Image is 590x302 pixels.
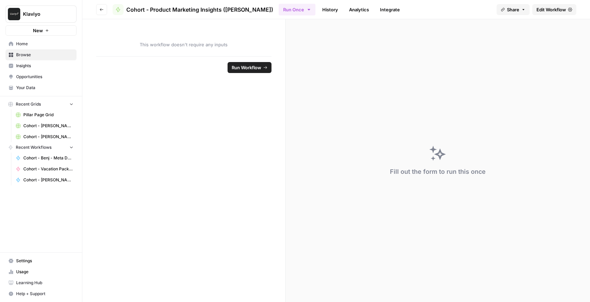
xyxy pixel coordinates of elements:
img: Klaviyo Logo [8,8,20,20]
a: Insights [5,60,77,71]
span: Share [507,6,519,13]
a: Integrate [376,4,404,15]
a: Pillar Page Grid [13,109,77,120]
a: Cohort - Benj - Meta Description Generator [13,153,77,164]
span: Cohort - Vacation Package Description ([PERSON_NAME]) [23,166,73,172]
button: Run Workflow [228,62,271,73]
span: Cohort - Product Marketing Insights ([PERSON_NAME]) [126,5,273,14]
button: Workspace: Klaviyo [5,5,77,23]
span: Edit Workflow [536,6,566,13]
span: Browse [16,52,73,58]
a: History [318,4,342,15]
div: Fill out the form to run this once [390,167,486,177]
span: Your Data [16,85,73,91]
button: Recent Grids [5,99,77,109]
button: Help + Support [5,288,77,299]
a: Learning Hub [5,277,77,288]
span: Cohort - Benj - Meta Description Generator [23,155,73,161]
a: Cohort - Product Marketing Insights ([PERSON_NAME]) [113,4,273,15]
a: Browse [5,49,77,60]
span: Recent Grids [16,101,41,107]
span: Cohort - [PERSON_NAME] - Meta Description Generator Grid [23,123,73,129]
button: Recent Workflows [5,142,77,153]
a: Opportunities [5,71,77,82]
button: New [5,25,77,36]
button: Run Once [279,4,315,15]
button: Share [497,4,530,15]
a: Home [5,38,77,49]
span: Cohort - [PERSON_NAME] - Meta Description Generator Grid (1) [23,134,73,140]
span: This workflow doesn't require any inputs [96,41,271,48]
span: Pillar Page Grid [23,112,73,118]
a: Settings [5,255,77,266]
a: Cohort - [PERSON_NAME] - Meta Description Generator Grid [13,120,77,131]
a: Cohort - Vacation Package Description ([PERSON_NAME]) [13,164,77,174]
span: Home [16,41,73,47]
span: New [33,27,43,34]
a: Edit Workflow [532,4,576,15]
a: Usage [5,266,77,277]
span: Settings [16,258,73,264]
a: Your Data [5,82,77,93]
span: Help + Support [16,291,73,297]
span: Cohort - [PERSON_NAME] - Blog hero image generation [23,177,73,183]
span: Run Workflow [232,64,261,71]
span: Klaviyo [23,11,65,17]
a: Cohort - [PERSON_NAME] - Blog hero image generation [13,174,77,185]
span: Opportunities [16,74,73,80]
span: Usage [16,269,73,275]
span: Insights [16,63,73,69]
span: Recent Workflows [16,144,51,150]
span: Learning Hub [16,280,73,286]
a: Analytics [345,4,373,15]
a: Cohort - [PERSON_NAME] - Meta Description Generator Grid (1) [13,131,77,142]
